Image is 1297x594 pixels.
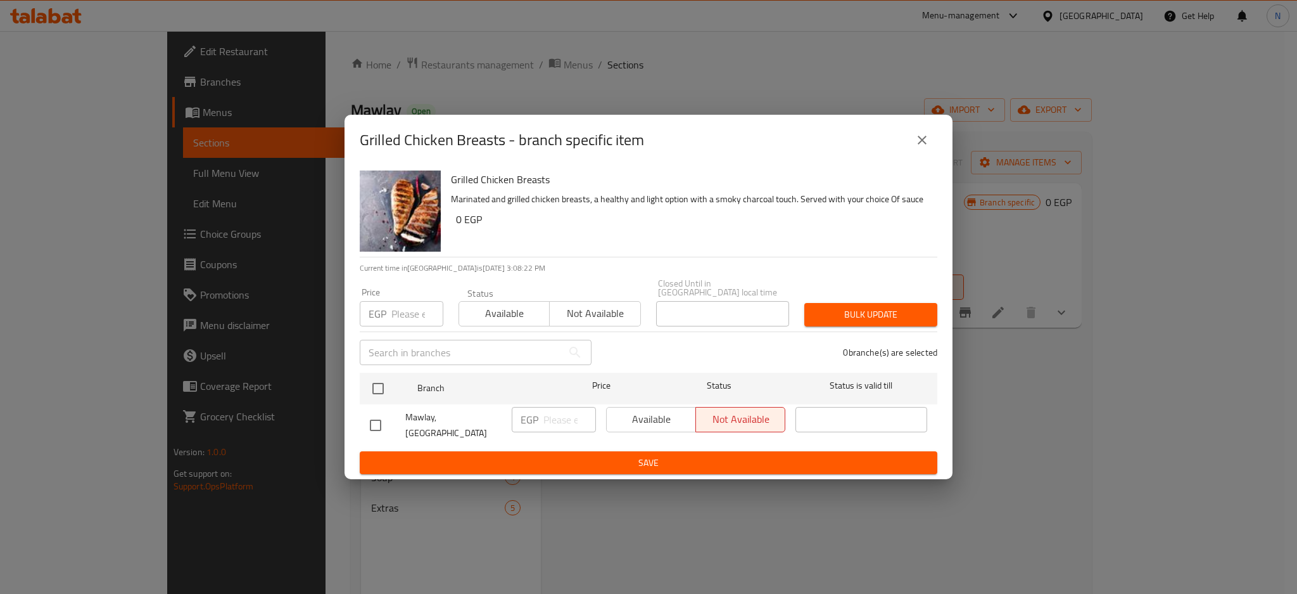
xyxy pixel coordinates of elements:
[360,262,937,274] p: Current time in [GEOGRAPHIC_DATA] is [DATE] 3:08:22 PM
[843,346,937,359] p: 0 branche(s) are selected
[814,307,927,323] span: Bulk update
[795,378,927,394] span: Status is valid till
[456,210,927,228] h6: 0 EGP
[369,306,386,321] p: EGP
[360,130,644,150] h2: Grilled Chicken Breasts - branch specific item
[464,304,545,323] span: Available
[391,301,443,326] input: Please enter price
[417,380,549,396] span: Branch
[543,407,596,432] input: Please enter price
[360,340,562,365] input: Search in branches
[555,304,635,323] span: Not available
[360,171,441,252] img: Grilled Chicken Breasts
[451,191,927,207] p: Marinated and grilled chicken breasts, a healthy and light option with a smoky charcoal touch. Se...
[370,455,927,471] span: Save
[360,451,937,475] button: Save
[907,125,937,155] button: close
[459,301,550,326] button: Available
[804,303,937,326] button: Bulk update
[559,378,643,394] span: Price
[405,410,502,441] span: Mawlay, [GEOGRAPHIC_DATA]
[654,378,785,394] span: Status
[451,171,927,188] h6: Grilled Chicken Breasts
[521,412,538,427] p: EGP
[549,301,640,326] button: Not available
